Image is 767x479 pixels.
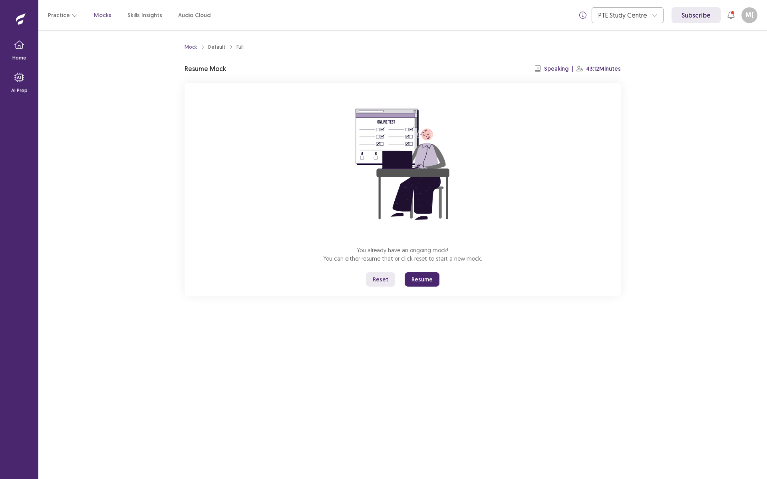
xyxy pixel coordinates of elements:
[672,7,721,23] a: Subscribe
[331,93,475,236] img: attend-mock
[324,246,482,263] p: You already have an ongoing mock! You can either resume that or click reset to start a new mock.
[127,11,162,20] a: Skills Insights
[11,87,28,94] p: AI Prep
[586,65,621,73] p: 43:12 Minutes
[544,65,568,73] p: Speaking
[236,44,244,51] div: Full
[12,54,26,61] p: Home
[576,8,590,22] button: info
[94,11,111,20] a: Mocks
[178,11,211,20] a: Audio Cloud
[741,7,757,23] button: M(
[405,272,439,287] button: Resume
[598,8,648,23] div: PTE Study Centre
[185,44,244,51] nav: breadcrumb
[572,65,573,73] p: |
[366,272,395,287] button: Reset
[185,64,226,73] p: Resume Mock
[48,8,78,22] button: Practice
[185,44,197,51] a: Mock
[208,44,225,51] div: Default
